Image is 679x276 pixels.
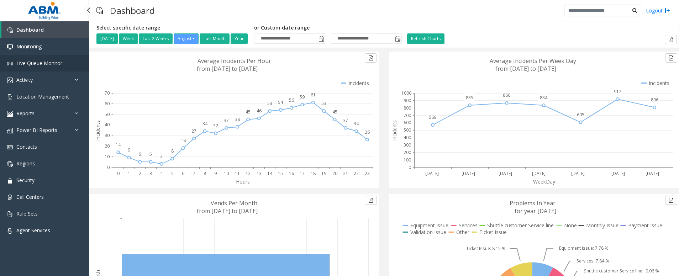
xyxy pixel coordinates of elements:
[16,26,44,33] span: Dashboard
[365,170,370,176] text: 23
[577,112,584,118] text: 605
[160,170,163,176] text: 4
[300,170,305,176] text: 17
[404,142,411,148] text: 300
[354,170,359,176] text: 22
[466,245,506,251] text: Ticket Issue: 8.15 %
[404,127,411,133] text: 500
[119,33,138,44] button: Week
[267,170,273,176] text: 14
[94,120,101,141] text: Incidents
[105,111,110,117] text: 50
[202,121,208,127] text: 34
[267,100,272,106] text: 53
[317,34,325,44] span: Toggle popup
[181,137,186,143] text: 18
[211,199,257,207] text: Vends Per Month
[7,128,13,133] img: 'icon'
[665,53,677,63] button: Export to pdf
[533,178,556,185] text: WeekDay
[665,196,677,205] button: Export to pdf
[1,21,89,38] a: Dashboard
[213,123,218,129] text: 32
[499,170,512,176] text: [DATE]
[128,147,130,153] text: 9
[96,2,103,19] img: pageIcon
[235,116,240,122] text: 38
[149,170,152,176] text: 3
[149,151,152,157] text: 5
[503,92,510,98] text: 866
[105,101,110,107] text: 60
[7,78,13,83] img: 'icon'
[139,151,141,157] text: 5
[278,170,283,176] text: 15
[96,25,249,31] h5: Select specific date range
[7,178,13,184] img: 'icon'
[191,128,196,134] text: 27
[214,170,217,176] text: 9
[174,33,199,44] button: August
[96,33,118,44] button: [DATE]
[246,109,251,115] text: 45
[7,44,13,50] img: 'icon'
[646,170,659,176] text: [DATE]
[540,95,548,101] text: 834
[394,34,401,44] span: Toggle popup
[321,100,326,106] text: 53
[16,127,57,133] span: Power BI Reports
[193,170,195,176] text: 7
[246,170,251,176] text: 12
[311,170,316,176] text: 18
[224,170,229,176] text: 10
[235,170,240,176] text: 11
[332,170,337,176] text: 20
[117,170,120,176] text: 0
[7,195,13,200] img: 'icon'
[7,161,13,167] img: 'icon'
[7,61,13,67] img: 'icon'
[197,65,258,73] text: from [DATE] to [DATE]
[365,53,377,63] button: Export to pdf
[321,170,326,176] text: 19
[429,114,436,120] text: 569
[646,7,670,14] a: Logout
[224,117,229,123] text: 37
[300,94,305,100] text: 59
[254,25,402,31] h5: or Custom date range
[365,129,370,135] text: 26
[343,117,348,123] text: 37
[515,207,556,215] text: for year [DATE]
[332,109,337,115] text: 45
[495,65,556,73] text: from [DATE] to [DATE]
[7,27,13,33] img: 'icon'
[404,97,411,103] text: 900
[231,33,248,44] button: Year
[425,170,439,176] text: [DATE]
[466,95,473,101] text: 835
[236,178,250,185] text: Hours
[7,144,13,150] img: 'icon'
[128,170,130,176] text: 1
[107,164,110,170] text: 0
[257,108,262,114] text: 46
[559,245,609,251] text: Equipment Issue: 7.78 %
[311,92,316,98] text: 61
[404,157,411,163] text: 100
[7,228,13,234] img: 'icon'
[160,153,163,159] text: 3
[105,132,110,138] text: 30
[532,170,546,176] text: [DATE]
[16,143,37,150] span: Contacts
[16,177,35,184] span: Security
[404,120,411,126] text: 600
[16,160,35,167] span: Regions
[584,268,659,274] text: Shuttle customer Service line : 0.06 %
[116,142,121,148] text: 14
[354,121,359,127] text: 34
[257,170,262,176] text: 13
[106,2,158,19] h3: Dashboard
[571,170,585,176] text: [DATE]
[407,33,444,44] button: Refresh Charts
[139,170,141,176] text: 2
